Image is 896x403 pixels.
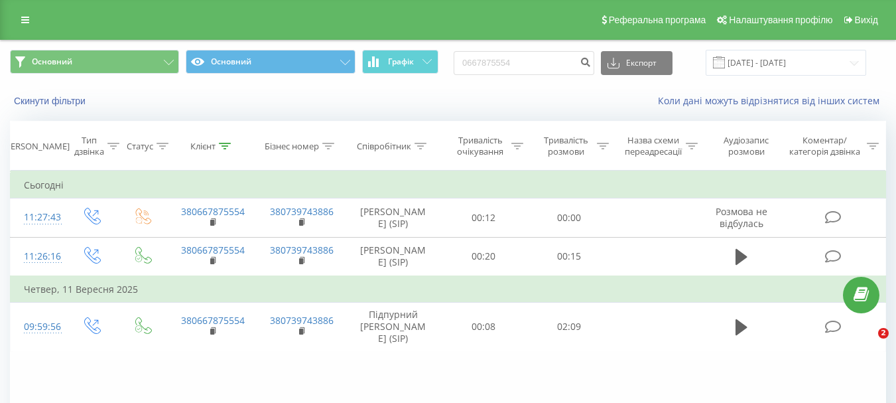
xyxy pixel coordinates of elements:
div: 11:27:43 [24,204,52,230]
a: 380667875554 [181,244,245,256]
a: 380667875554 [181,314,245,327]
td: [PERSON_NAME] (SIP) [346,237,441,276]
div: Назва схеми переадресації [624,135,682,157]
span: Графік [388,57,414,66]
td: Підпурний [PERSON_NAME] (SIP) [346,302,441,351]
div: Тривалість розмови [539,135,594,157]
div: Тривалість очікування [453,135,508,157]
button: Основний [10,50,179,74]
div: 11:26:16 [24,244,52,270]
button: Основний [186,50,355,74]
td: 00:20 [441,237,527,276]
td: Сьогодні [11,172,886,199]
td: [PERSON_NAME] (SIP) [346,199,441,237]
a: 380739743886 [270,205,334,218]
div: Статус [127,141,153,152]
div: [PERSON_NAME] [3,141,70,152]
div: Тип дзвінка [74,135,104,157]
span: Основний [32,56,72,67]
td: 02:09 [527,302,612,351]
a: 380667875554 [181,205,245,218]
div: Бізнес номер [265,141,319,152]
button: Скинути фільтри [10,95,92,107]
span: Розмова не відбулась [716,205,767,230]
div: Аудіозапис розмови [713,135,780,157]
iframe: Intercom live chat [851,328,883,360]
a: Коли дані можуть відрізнятися вiд інших систем [658,94,886,107]
span: Налаштування профілю [729,15,832,25]
span: Вихід [855,15,878,25]
td: 00:15 [527,237,612,276]
td: 00:00 [527,199,612,237]
a: 380739743886 [270,314,334,327]
div: 09:59:56 [24,314,52,340]
div: Співробітник [357,141,411,152]
input: Пошук за номером [454,51,594,75]
a: 380739743886 [270,244,334,256]
span: 2 [878,328,889,339]
button: Експорт [601,51,672,75]
td: 00:08 [441,302,527,351]
button: Графік [362,50,438,74]
div: Коментар/категорія дзвінка [786,135,864,157]
div: Клієнт [190,141,216,152]
span: Реферальна програма [609,15,706,25]
td: Четвер, 11 Вересня 2025 [11,276,886,303]
td: 00:12 [441,199,527,237]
